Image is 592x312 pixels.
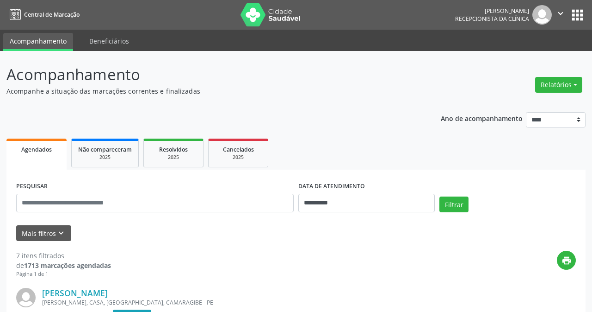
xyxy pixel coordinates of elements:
[24,261,111,270] strong: 1713 marcações agendadas
[6,86,412,96] p: Acompanhe a situação das marcações correntes e finalizadas
[6,7,80,22] a: Central de Marcação
[42,288,108,298] a: [PERSON_NAME]
[569,7,586,23] button: apps
[16,251,111,261] div: 7 itens filtrados
[535,77,582,93] button: Relatórios
[223,146,254,153] span: Cancelados
[552,5,569,25] button: 
[455,15,529,23] span: Recepcionista da clínica
[3,33,73,51] a: Acompanhamento
[78,146,132,153] span: Não compareceram
[24,11,80,19] span: Central de Marcação
[532,5,552,25] img: img
[42,299,437,306] div: [PERSON_NAME], CASA, [GEOGRAPHIC_DATA], CAMARAGIBE - PE
[561,255,572,266] i: print
[16,261,111,270] div: de
[439,197,469,212] button: Filtrar
[56,228,66,238] i: keyboard_arrow_down
[16,179,48,194] label: PESQUISAR
[555,8,566,19] i: 
[21,146,52,153] span: Agendados
[215,154,261,161] div: 2025
[557,251,576,270] button: print
[83,33,136,49] a: Beneficiários
[16,270,111,278] div: Página 1 de 1
[150,154,197,161] div: 2025
[78,154,132,161] div: 2025
[159,146,188,153] span: Resolvidos
[16,288,36,307] img: img
[441,112,523,124] p: Ano de acompanhamento
[16,225,71,242] button: Mais filtroskeyboard_arrow_down
[6,63,412,86] p: Acompanhamento
[298,179,365,194] label: DATA DE ATENDIMENTO
[455,7,529,15] div: [PERSON_NAME]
